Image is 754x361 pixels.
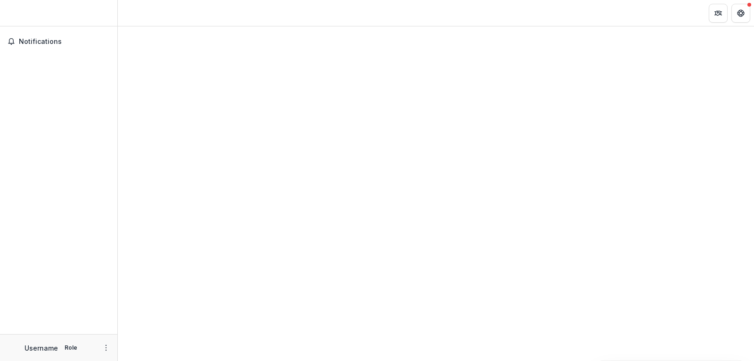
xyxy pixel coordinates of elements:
p: Role [62,344,80,352]
button: Get Help [731,4,750,23]
button: More [100,342,112,353]
span: Notifications [19,38,110,46]
button: Partners [709,4,728,23]
p: Username [25,343,58,353]
button: Notifications [4,34,114,49]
